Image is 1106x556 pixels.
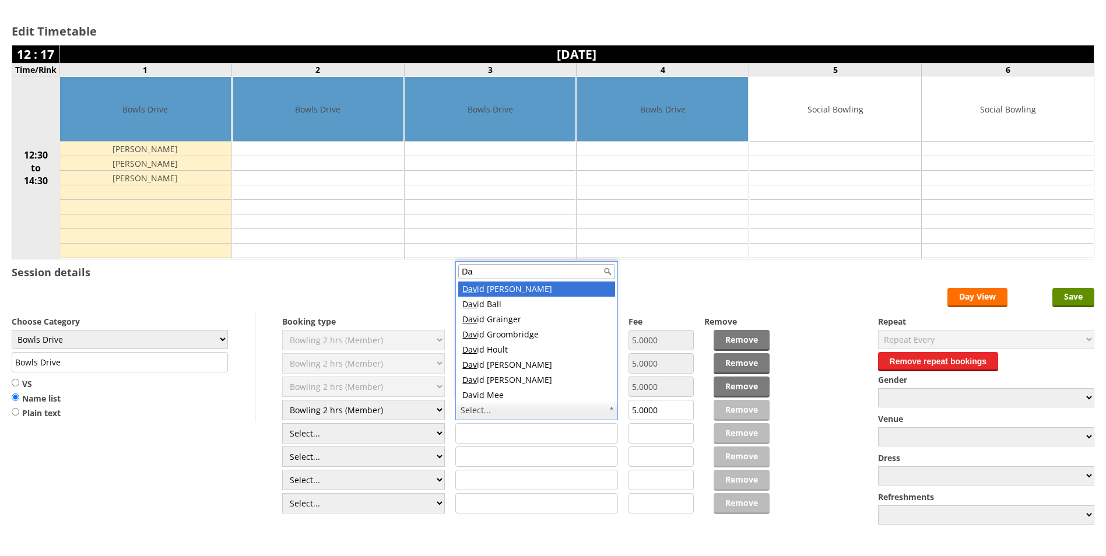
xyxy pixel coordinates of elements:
[462,283,477,294] span: Dav
[458,342,615,357] div: id Hoult
[458,312,615,327] div: id Grainger
[458,372,615,388] div: id [PERSON_NAME]
[458,388,615,403] div: id Mee
[458,297,615,312] div: id Ball
[458,327,615,342] div: id Groombridge
[462,314,477,325] span: Dav
[462,344,477,355] span: Dav
[462,389,477,400] span: Dav
[462,329,477,340] span: Dav
[458,281,615,297] div: id [PERSON_NAME]
[462,298,477,309] span: Dav
[462,359,477,370] span: Dav
[458,357,615,372] div: id [PERSON_NAME]
[462,374,477,385] span: Dav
